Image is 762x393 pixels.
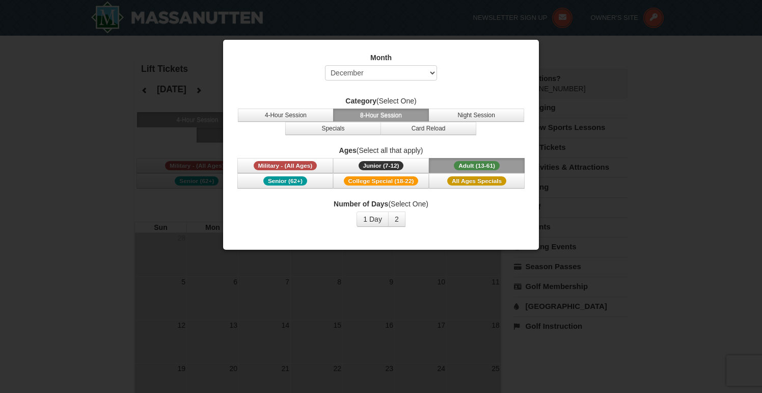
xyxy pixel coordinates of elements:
[254,161,317,170] span: Military - (All Ages)
[357,212,389,227] button: 1 Day
[236,199,526,209] label: (Select One)
[333,109,429,122] button: 8-Hour Session
[345,97,376,105] strong: Category
[333,158,429,173] button: Junior (7-12)
[344,176,419,186] span: College Special (18-22)
[429,173,525,189] button: All Ages Specials
[359,161,404,170] span: Junior (7-12)
[238,109,334,122] button: 4-Hour Session
[454,161,500,170] span: Adult (13-61)
[236,145,526,155] label: (Select all that apply)
[447,176,506,186] span: All Ages Specials
[428,109,524,122] button: Night Session
[334,200,388,208] strong: Number of Days
[237,173,333,189] button: Senior (62+)
[237,158,333,173] button: Military - (All Ages)
[285,122,381,135] button: Specials
[388,212,405,227] button: 2
[370,54,392,62] strong: Month
[339,146,357,154] strong: Ages
[263,176,307,186] span: Senior (62+)
[429,158,525,173] button: Adult (13-61)
[333,173,429,189] button: College Special (18-22)
[236,96,526,106] label: (Select One)
[380,122,476,135] button: Card Reload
